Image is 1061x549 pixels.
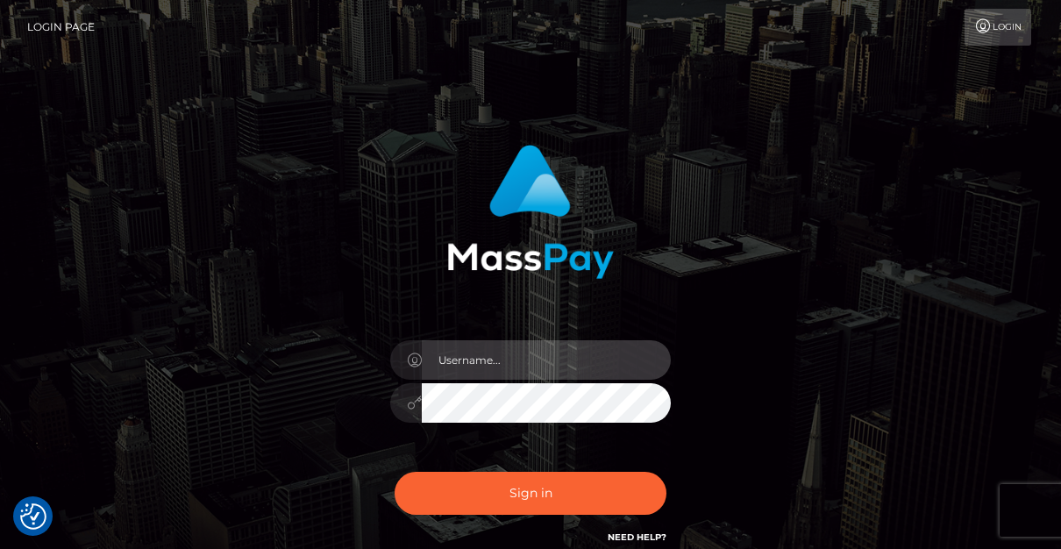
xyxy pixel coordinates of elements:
a: Login [965,9,1031,46]
img: MassPay Login [447,145,614,279]
img: Revisit consent button [20,503,46,530]
button: Sign in [395,472,666,515]
button: Consent Preferences [20,503,46,530]
input: Username... [422,340,671,380]
a: Need Help? [608,531,666,543]
a: Login Page [27,9,95,46]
